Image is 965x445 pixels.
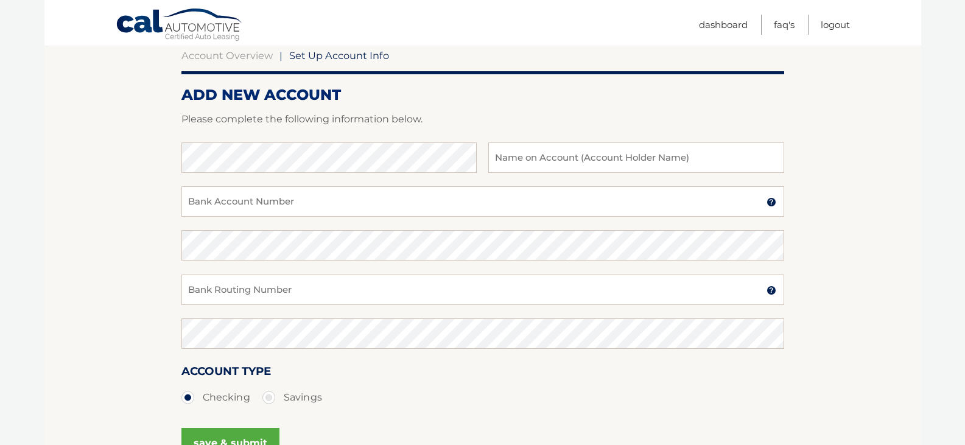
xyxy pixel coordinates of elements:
[181,86,784,104] h2: ADD NEW ACCOUNT
[488,142,784,173] input: Name on Account (Account Holder Name)
[289,49,389,61] span: Set Up Account Info
[767,197,776,207] img: tooltip.svg
[774,15,795,35] a: FAQ's
[181,362,271,385] label: Account Type
[699,15,748,35] a: Dashboard
[181,275,784,305] input: Bank Routing Number
[279,49,282,61] span: |
[181,111,784,128] p: Please complete the following information below.
[181,49,273,61] a: Account Overview
[262,385,322,410] label: Savings
[821,15,850,35] a: Logout
[181,186,784,217] input: Bank Account Number
[767,286,776,295] img: tooltip.svg
[116,8,244,43] a: Cal Automotive
[181,385,250,410] label: Checking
